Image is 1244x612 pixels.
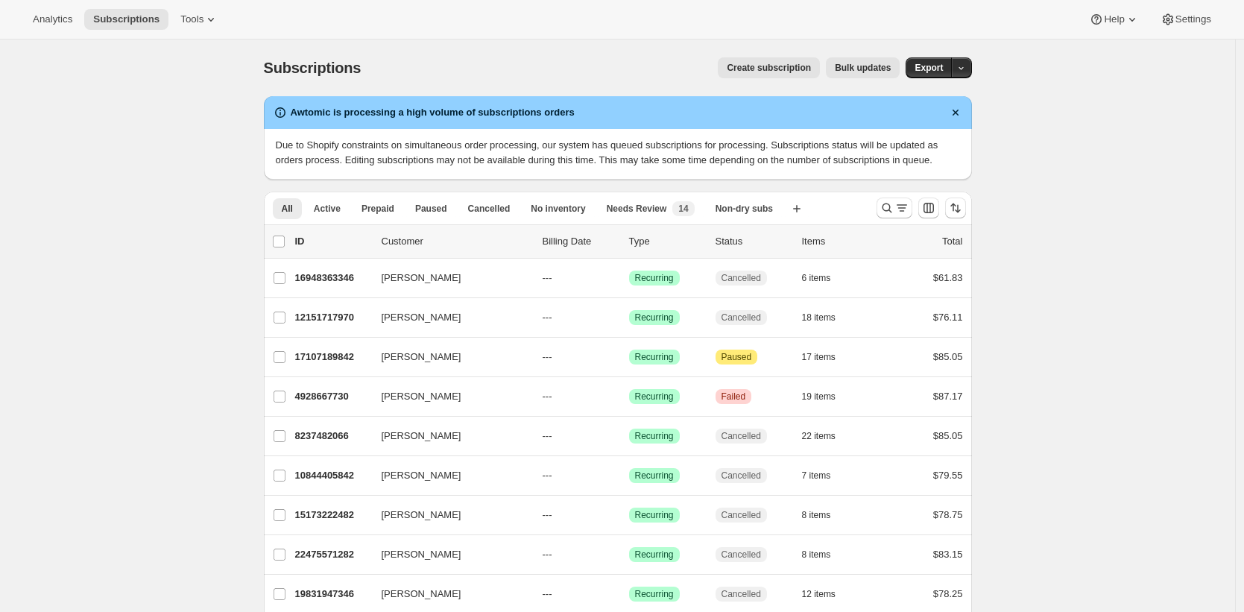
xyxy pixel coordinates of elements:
[933,549,963,560] span: $83.15
[295,307,963,328] div: 12151717970[PERSON_NAME]---SuccessRecurringCancelled18 items$76.11
[382,310,461,325] span: [PERSON_NAME]
[33,13,72,25] span: Analytics
[802,234,877,249] div: Items
[802,509,831,521] span: 8 items
[295,426,963,447] div: 8237482066[PERSON_NAME]---SuccessRecurringCancelled22 items$85.05
[718,57,820,78] button: Create subscription
[468,203,511,215] span: Cancelled
[722,470,761,482] span: Cancelled
[295,386,963,407] div: 4928667730[PERSON_NAME]---SuccessRecurringCriticalFailed19 items$87.17
[933,430,963,441] span: $85.05
[295,310,370,325] p: 12151717970
[635,509,674,521] span: Recurring
[826,57,900,78] button: Bulk updates
[543,549,552,560] span: ---
[373,306,522,329] button: [PERSON_NAME]
[802,307,852,328] button: 18 items
[722,351,752,363] span: Paused
[295,465,963,486] div: 10844405842[PERSON_NAME]---SuccessRecurringCancelled7 items$79.55
[1175,13,1211,25] span: Settings
[382,234,531,249] p: Customer
[282,203,293,215] span: All
[543,391,552,402] span: ---
[373,503,522,527] button: [PERSON_NAME]
[382,587,461,602] span: [PERSON_NAME]
[933,509,963,520] span: $78.75
[933,588,963,599] span: $78.25
[295,544,963,565] div: 22475571282[PERSON_NAME]---SuccessRecurringCancelled8 items$83.15
[933,312,963,323] span: $76.11
[722,430,761,442] span: Cancelled
[180,13,203,25] span: Tools
[361,203,394,215] span: Prepaid
[276,138,960,168] p: Due to Shopify constraints on simultaneous order processing, our system has queued subscriptions ...
[906,57,952,78] button: Export
[24,9,81,30] button: Analytics
[802,386,852,407] button: 19 items
[802,544,847,565] button: 8 items
[543,351,552,362] span: ---
[373,385,522,408] button: [PERSON_NAME]
[295,429,370,444] p: 8237482066
[918,198,939,218] button: Customize table column order and visibility
[802,465,847,486] button: 7 items
[543,509,552,520] span: ---
[382,389,461,404] span: [PERSON_NAME]
[314,203,341,215] span: Active
[933,272,963,283] span: $61.83
[382,547,461,562] span: [PERSON_NAME]
[802,268,847,288] button: 6 items
[678,203,688,215] span: 14
[716,234,790,249] p: Status
[295,505,963,526] div: 15173222482[PERSON_NAME]---SuccessRecurringCancelled8 items$78.75
[635,272,674,284] span: Recurring
[635,549,674,561] span: Recurring
[635,470,674,482] span: Recurring
[373,543,522,567] button: [PERSON_NAME]
[543,312,552,323] span: ---
[933,470,963,481] span: $79.55
[171,9,227,30] button: Tools
[295,587,370,602] p: 19831947346
[543,430,552,441] span: ---
[295,508,370,523] p: 15173222482
[785,198,809,219] button: Create new view
[295,268,963,288] div: 16948363346[PERSON_NAME]---SuccessRecurringCancelled6 items$61.83
[295,547,370,562] p: 22475571282
[295,350,370,365] p: 17107189842
[295,271,370,286] p: 16948363346
[295,234,370,249] p: ID
[802,470,831,482] span: 7 items
[942,234,962,249] p: Total
[373,464,522,488] button: [PERSON_NAME]
[722,509,761,521] span: Cancelled
[802,391,836,403] span: 19 items
[295,347,963,367] div: 17107189842[PERSON_NAME]---SuccessRecurringAttentionPaused17 items$85.05
[877,198,912,218] button: Search and filter results
[84,9,168,30] button: Subscriptions
[722,391,746,403] span: Failed
[945,102,966,123] button: Dismiss notification
[722,549,761,561] span: Cancelled
[1152,9,1220,30] button: Settings
[802,549,831,561] span: 8 items
[373,266,522,290] button: [PERSON_NAME]
[295,389,370,404] p: 4928667730
[722,312,761,324] span: Cancelled
[802,351,836,363] span: 17 items
[802,347,852,367] button: 17 items
[607,203,667,215] span: Needs Review
[373,582,522,606] button: [PERSON_NAME]
[382,508,461,523] span: [PERSON_NAME]
[264,60,361,76] span: Subscriptions
[382,271,461,286] span: [PERSON_NAME]
[373,424,522,448] button: [PERSON_NAME]
[635,391,674,403] span: Recurring
[295,468,370,483] p: 10844405842
[722,588,761,600] span: Cancelled
[1080,9,1148,30] button: Help
[945,198,966,218] button: Sort the results
[382,468,461,483] span: [PERSON_NAME]
[802,430,836,442] span: 22 items
[933,351,963,362] span: $85.05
